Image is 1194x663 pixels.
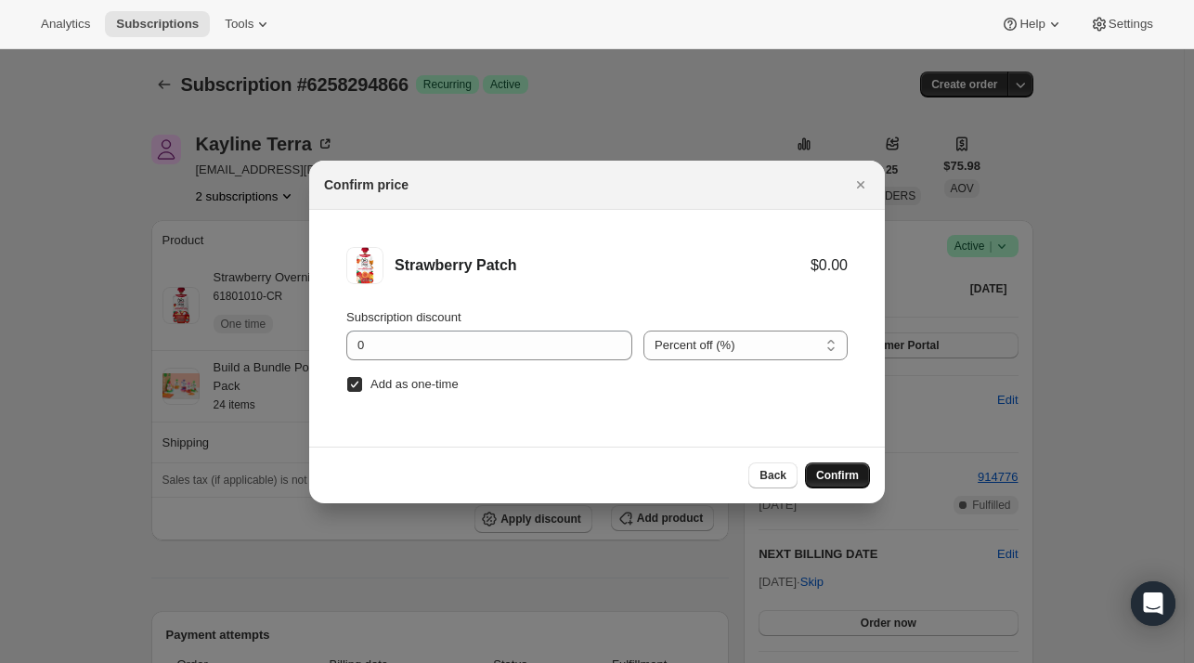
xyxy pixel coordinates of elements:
button: Help [990,11,1074,37]
span: Analytics [41,17,90,32]
span: Subscription discount [346,310,461,324]
div: $0.00 [811,256,848,275]
span: Subscriptions [116,17,199,32]
span: Back [759,468,786,483]
span: Confirm [816,468,859,483]
button: Back [748,462,798,488]
div: Strawberry Patch [395,256,811,275]
button: Tools [214,11,283,37]
span: Tools [225,17,253,32]
button: Analytics [30,11,101,37]
button: Settings [1079,11,1164,37]
span: Add as one-time [370,377,459,391]
span: Settings [1109,17,1153,32]
button: Subscriptions [105,11,210,37]
img: Strawberry Patch [346,247,383,284]
h2: Confirm price [324,175,409,194]
span: Help [1019,17,1045,32]
button: Confirm [805,462,870,488]
div: Open Intercom Messenger [1131,581,1175,626]
button: Close [848,172,874,198]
